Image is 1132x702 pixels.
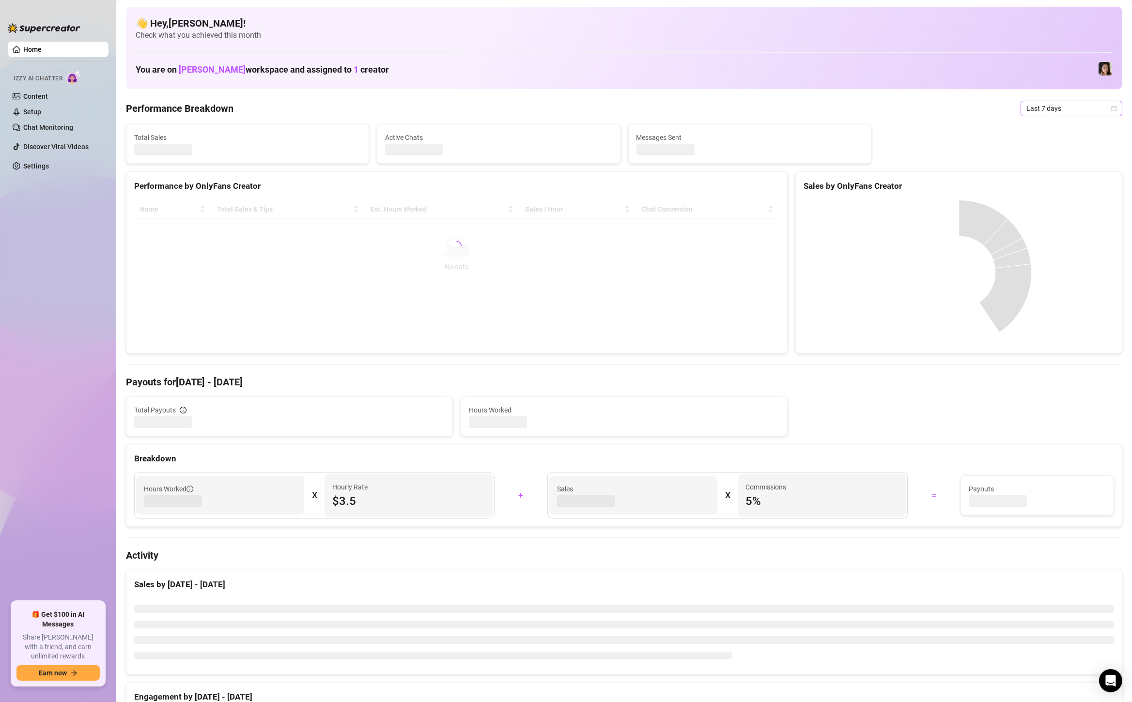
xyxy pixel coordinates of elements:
[745,482,786,492] article: Commissions
[39,669,67,677] span: Earn now
[1099,62,1112,76] img: Luna
[23,92,48,100] a: Content
[8,23,80,33] img: logo-BBDzfeDw.svg
[134,405,176,415] span: Total Payouts
[332,482,368,492] article: Hourly Rate
[23,143,89,151] a: Discover Viral Videos
[126,549,1122,562] h4: Activity
[500,488,542,503] div: +
[1099,669,1122,692] div: Open Intercom Messenger
[66,70,81,84] img: AI Chatter
[16,665,100,681] button: Earn nowarrow-right
[385,132,612,143] span: Active Chats
[23,46,42,53] a: Home
[134,132,361,143] span: Total Sales
[354,64,358,75] span: 1
[469,405,779,415] span: Hours Worked
[134,180,779,193] div: Performance by OnlyFans Creator
[312,488,317,503] div: X
[136,64,389,75] h1: You are on workspace and assigned to creator
[332,493,485,509] span: $3.5
[23,123,73,131] a: Chat Monitoring
[126,102,233,115] h4: Performance Breakdown
[1111,106,1117,111] span: calendar
[636,132,863,143] span: Messages Sent
[557,484,710,494] span: Sales
[914,488,955,503] div: =
[179,64,246,75] span: [PERSON_NAME]
[136,16,1113,30] h4: 👋 Hey, [PERSON_NAME] !
[71,670,78,676] span: arrow-right
[23,108,41,116] a: Setup
[969,484,1106,494] span: Payouts
[725,488,730,503] div: X
[14,74,62,83] span: Izzy AI Chatter
[186,486,193,492] span: info-circle
[16,610,100,629] span: 🎁 Get $100 in AI Messages
[745,493,898,509] span: 5 %
[450,240,463,252] span: loading
[126,375,1122,389] h4: Payouts for [DATE] - [DATE]
[1026,101,1116,116] span: Last 7 days
[16,633,100,661] span: Share [PERSON_NAME] with a friend, and earn unlimited rewards
[804,180,1114,193] div: Sales by OnlyFans Creator
[144,484,193,494] span: Hours Worked
[23,162,49,170] a: Settings
[180,407,186,413] span: info-circle
[136,30,1113,41] span: Check what you achieved this month
[134,452,1114,465] div: Breakdown
[134,578,1114,591] div: Sales by [DATE] - [DATE]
